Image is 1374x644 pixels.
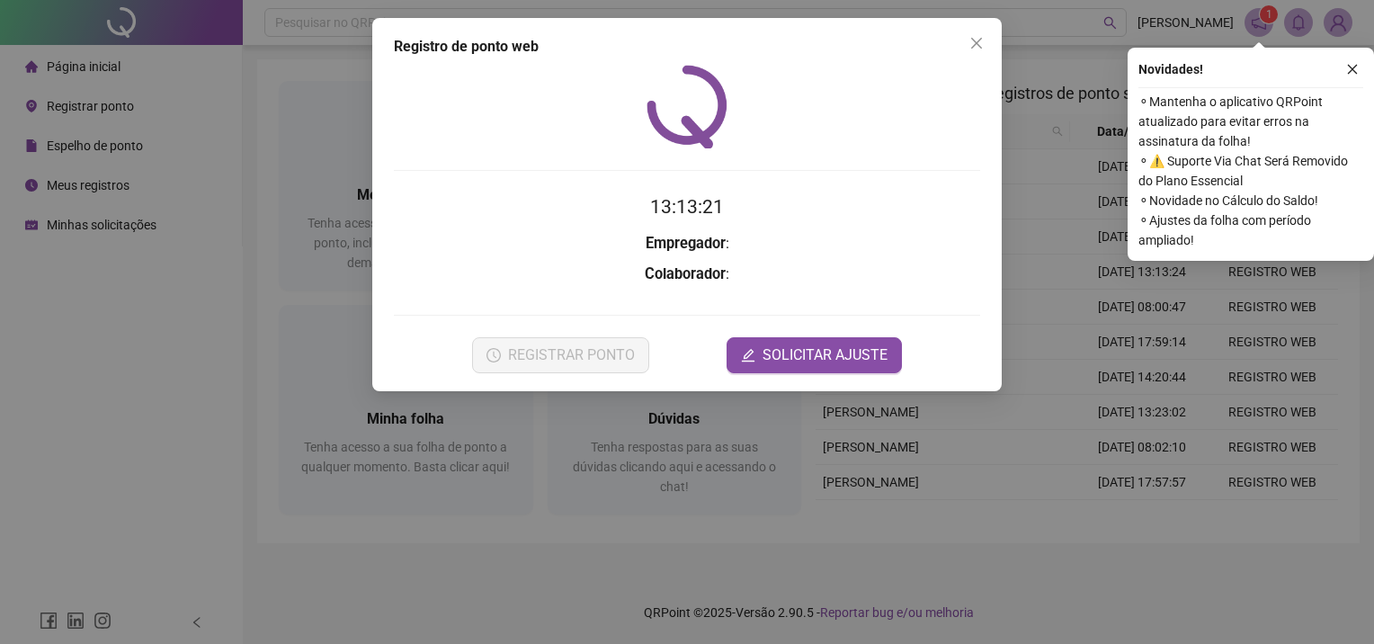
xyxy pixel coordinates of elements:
[1138,92,1363,151] span: ⚬ Mantenha o aplicativo QRPoint atualizado para evitar erros na assinatura da folha!
[472,337,649,373] button: REGISTRAR PONTO
[646,235,726,252] strong: Empregador
[1138,59,1203,79] span: Novidades !
[763,344,888,366] span: SOLICITAR AJUSTE
[394,36,980,58] div: Registro de ponto web
[645,265,726,282] strong: Colaborador
[394,232,980,255] h3: :
[1138,210,1363,250] span: ⚬ Ajustes da folha com período ampliado!
[727,337,902,373] button: editSOLICITAR AJUSTE
[394,263,980,286] h3: :
[1346,63,1359,76] span: close
[650,196,724,218] time: 13:13:21
[969,36,984,50] span: close
[1138,151,1363,191] span: ⚬ ⚠️ Suporte Via Chat Será Removido do Plano Essencial
[962,29,991,58] button: Close
[1138,191,1363,210] span: ⚬ Novidade no Cálculo do Saldo!
[647,65,727,148] img: QRPoint
[741,348,755,362] span: edit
